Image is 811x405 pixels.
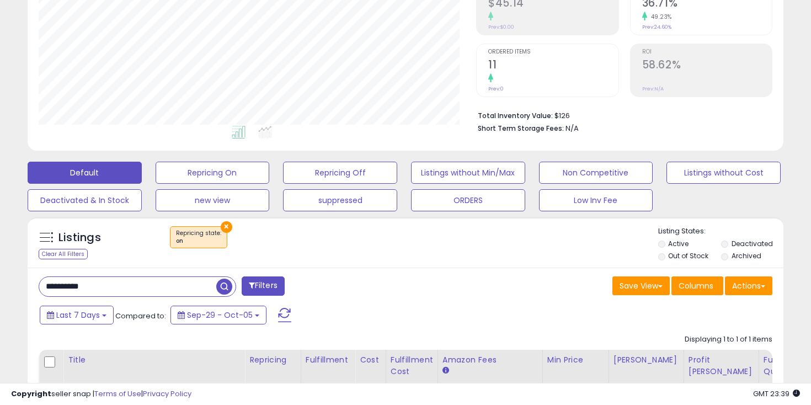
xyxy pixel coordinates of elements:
[642,86,664,92] small: Prev: N/A
[56,310,100,321] span: Last 7 Days
[283,162,397,184] button: Repricing Off
[565,123,579,134] span: N/A
[187,310,253,321] span: Sep-29 - Oct-05
[725,276,772,295] button: Actions
[547,354,604,366] div: Min Price
[28,162,142,184] button: Default
[442,354,538,366] div: Amazon Fees
[668,251,708,260] label: Out of Stock
[612,276,670,295] button: Save View
[647,13,672,21] small: 49.23%
[11,388,51,399] strong: Copyright
[539,162,653,184] button: Non Competitive
[176,229,221,246] span: Repricing state :
[668,239,689,248] label: Active
[478,111,553,120] b: Total Inventory Value:
[539,189,653,211] button: Low Inv Fee
[39,249,88,259] div: Clear All Filters
[488,24,514,30] small: Prev: $0.00
[642,24,671,30] small: Prev: 24.60%
[613,354,679,366] div: [PERSON_NAME]
[242,276,285,296] button: Filters
[642,58,772,73] h2: 58.62%
[40,306,114,324] button: Last 7 Days
[488,86,504,92] small: Prev: 0
[488,49,618,55] span: Ordered Items
[442,366,449,376] small: Amazon Fees.
[689,354,754,377] div: Profit [PERSON_NAME]
[94,388,141,399] a: Terms of Use
[360,354,381,366] div: Cost
[679,280,713,291] span: Columns
[642,49,772,55] span: ROI
[11,389,191,399] div: seller snap | |
[732,239,773,248] label: Deactivated
[411,162,525,184] button: Listings without Min/Max
[68,354,240,366] div: Title
[176,237,221,245] div: on
[478,124,564,133] b: Short Term Storage Fees:
[28,189,142,211] button: Deactivated & In Stock
[732,251,761,260] label: Archived
[478,108,764,121] li: $126
[58,230,101,246] h5: Listings
[671,276,723,295] button: Columns
[156,162,270,184] button: Repricing On
[391,354,433,377] div: Fulfillment Cost
[666,162,781,184] button: Listings without Cost
[156,189,270,211] button: new view
[115,311,166,321] span: Compared to:
[753,388,800,399] span: 2025-10-13 23:39 GMT
[221,221,232,233] button: ×
[170,306,266,324] button: Sep-29 - Oct-05
[488,58,618,73] h2: 11
[306,354,350,366] div: Fulfillment
[283,189,397,211] button: suppressed
[411,189,525,211] button: ORDERS
[685,334,772,345] div: Displaying 1 to 1 of 1 items
[143,388,191,399] a: Privacy Policy
[249,354,296,366] div: Repricing
[764,354,802,377] div: Fulfillable Quantity
[658,226,784,237] p: Listing States:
